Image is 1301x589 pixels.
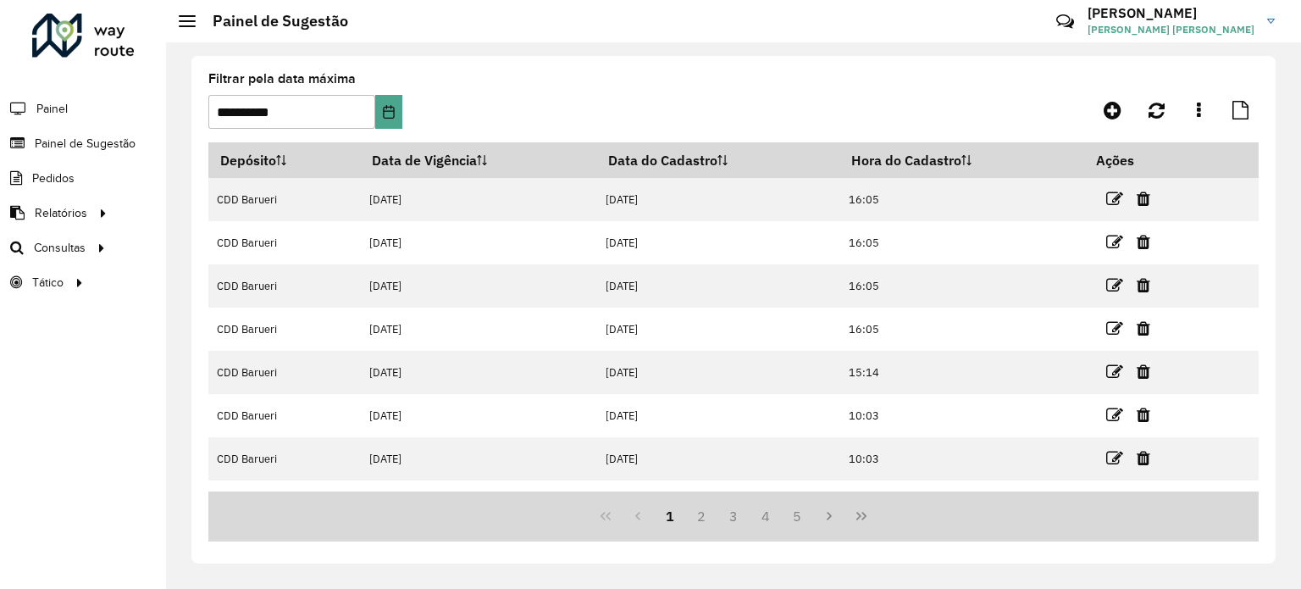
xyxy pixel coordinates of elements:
[840,437,1085,481] td: 10:03
[1106,447,1123,470] a: Editar
[208,481,361,524] td: CDD Barueri
[375,95,402,129] button: Choose Date
[840,221,1085,264] td: 16:05
[717,500,750,532] button: 3
[1137,274,1150,297] a: Excluir
[208,69,356,89] label: Filtrar pela data máxima
[596,264,839,308] td: [DATE]
[840,394,1085,437] td: 10:03
[32,169,75,187] span: Pedidos
[1106,490,1123,513] a: Editar
[1106,187,1123,210] a: Editar
[596,178,839,221] td: [DATE]
[1106,360,1123,383] a: Editar
[361,308,597,351] td: [DATE]
[361,351,597,394] td: [DATE]
[840,178,1085,221] td: 16:05
[1137,360,1150,383] a: Excluir
[34,239,86,257] span: Consultas
[361,178,597,221] td: [DATE]
[596,481,839,524] td: [DATE]
[840,481,1085,524] td: 10:03
[208,221,361,264] td: CDD Barueri
[1137,187,1150,210] a: Excluir
[596,142,839,178] th: Data do Cadastro
[1106,403,1123,426] a: Editar
[361,394,597,437] td: [DATE]
[1106,317,1123,340] a: Editar
[361,221,597,264] td: [DATE]
[1137,231,1150,253] a: Excluir
[35,135,136,153] span: Painel de Sugestão
[1047,3,1083,40] a: Contato Rápido
[208,351,361,394] td: CDD Barueri
[208,264,361,308] td: CDD Barueri
[35,204,87,222] span: Relatórios
[36,100,68,118] span: Painel
[596,221,839,264] td: [DATE]
[1137,447,1150,470] a: Excluir
[750,500,782,532] button: 4
[1084,142,1186,178] th: Ações
[1106,231,1123,253] a: Editar
[1137,317,1150,340] a: Excluir
[840,142,1085,178] th: Hora do Cadastro
[596,308,839,351] td: [DATE]
[361,142,597,178] th: Data de Vigência
[596,351,839,394] td: [DATE]
[596,394,839,437] td: [DATE]
[1088,5,1254,21] h3: [PERSON_NAME]
[32,274,64,292] span: Tático
[845,500,877,532] button: Last Page
[208,142,361,178] th: Depósito
[361,437,597,481] td: [DATE]
[361,481,597,524] td: [DATE]
[813,500,845,532] button: Next Page
[196,12,348,31] h2: Painel de Sugestão
[1106,274,1123,297] a: Editar
[1137,403,1150,426] a: Excluir
[782,500,814,532] button: 5
[596,437,839,481] td: [DATE]
[208,437,361,481] td: CDD Barueri
[685,500,717,532] button: 2
[208,178,361,221] td: CDD Barueri
[1137,490,1150,513] a: Excluir
[361,264,597,308] td: [DATE]
[840,264,1085,308] td: 16:05
[654,500,686,532] button: 1
[840,351,1085,394] td: 15:14
[208,394,361,437] td: CDD Barueri
[840,308,1085,351] td: 16:05
[208,308,361,351] td: CDD Barueri
[1088,22,1254,37] span: [PERSON_NAME] [PERSON_NAME]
